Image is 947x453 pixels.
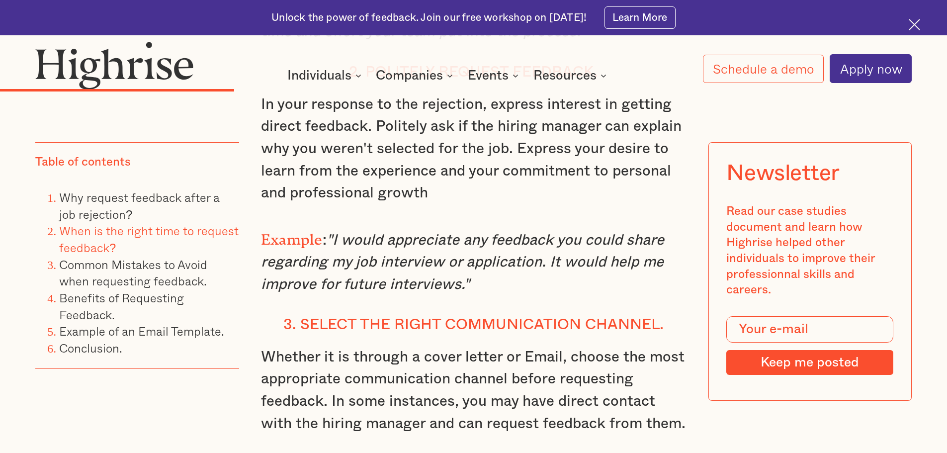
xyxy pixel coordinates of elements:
[261,346,687,435] p: Whether it is through a cover letter or Email, choose the most appropriate communication channel ...
[726,204,893,298] div: Read our case studies document and learn how Highrise helped other individuals to improve their p...
[726,316,893,375] form: Modal Form
[59,288,184,324] a: Benefits of Requesting Feedback.
[271,11,587,25] div: Unlock the power of feedback. Join our free workshop on [DATE]!
[726,316,893,343] input: Your e-mail
[468,70,509,82] div: Events
[35,41,193,89] img: Highrise logo
[909,19,920,30] img: Cross icon
[726,160,840,186] div: Newsletter
[376,70,443,82] div: Companies
[261,316,687,334] h4: 3. Select the right communication channel.
[376,70,456,82] div: Companies
[261,225,687,296] p: :
[703,55,824,83] a: Schedule a demo
[261,93,687,204] p: In your response to the rejection, express interest in getting direct feedback. Politely ask if t...
[533,70,609,82] div: Resources
[59,322,224,340] a: Example of an Email Template.
[287,70,351,82] div: Individuals
[604,6,676,29] a: Learn More
[830,54,912,83] a: Apply now
[59,339,122,357] a: Conclusion.
[35,155,131,171] div: Table of contents
[468,70,521,82] div: Events
[261,231,323,241] strong: Example
[59,221,239,257] a: When is the right time to request feedback?
[287,70,364,82] div: Individuals
[59,188,220,223] a: Why request feedback after a job rejection?
[261,233,664,292] em: "I would appreciate any feedback you could share regarding my job interview or application. It wo...
[726,350,893,375] input: Keep me posted
[533,70,597,82] div: Resources
[59,255,207,290] a: Common Mistakes to Avoid when requesting feedback.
